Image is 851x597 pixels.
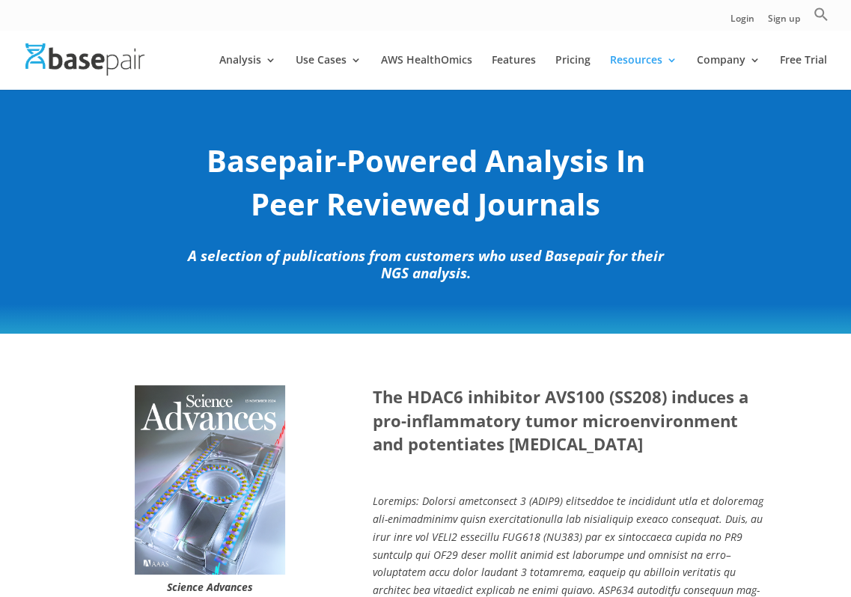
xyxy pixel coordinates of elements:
[373,385,748,456] strong: The HDAC6 inhibitor AVS100 (SS208) induces a pro-inflammatory tumor microenvironment and potentia...
[135,385,284,575] img: sciadv.2024.10.issue-46.largecover
[187,246,663,284] em: A selection of publications from customers who used Basepair for their NGS analysis.
[206,140,644,224] strong: Basepair-Powered Analysis In Peer Reviewed Journals
[219,55,276,90] a: Analysis
[610,55,677,90] a: Resources
[555,55,591,90] a: Pricing
[167,580,253,594] em: Science Advances
[381,55,472,90] a: AWS HealthOmics
[780,55,827,90] a: Free Trial
[776,522,833,579] iframe: Drift Widget Chat Controller
[814,7,829,22] svg: Search
[492,55,536,90] a: Features
[768,14,800,30] a: Sign up
[296,55,362,90] a: Use Cases
[814,7,829,30] a: Search Icon Link
[730,14,754,30] a: Login
[25,43,144,76] img: Basepair
[697,55,760,90] a: Company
